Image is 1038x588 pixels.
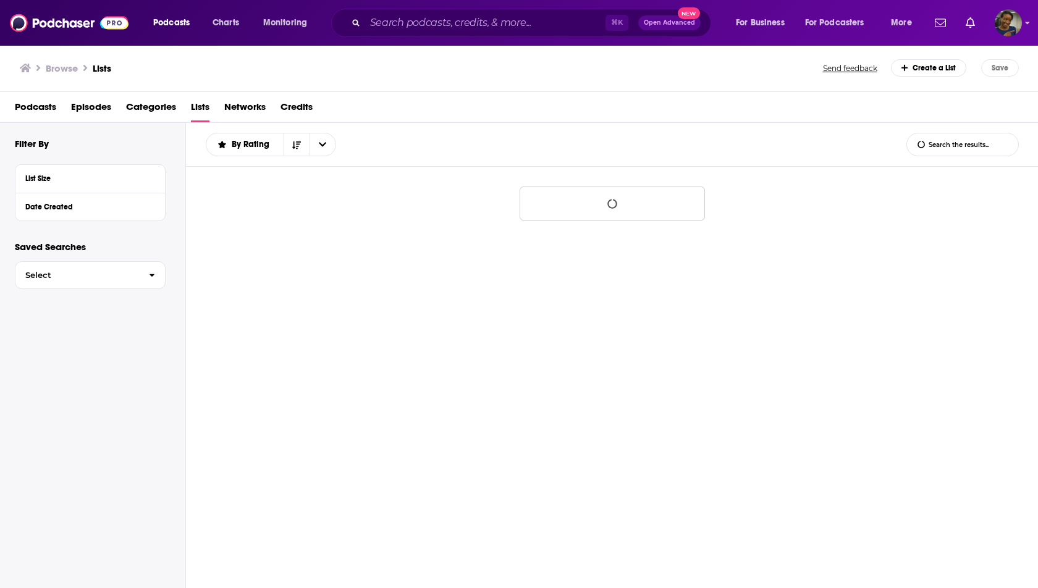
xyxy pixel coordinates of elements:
div: Create a List [891,59,967,77]
button: open menu [255,13,323,33]
button: Show profile menu [995,9,1022,36]
h3: Browse [46,62,78,74]
button: Sort Direction [284,133,310,156]
img: User Profile [995,9,1022,36]
a: Categories [126,97,176,122]
span: For Podcasters [805,14,864,31]
button: open menu [882,13,927,33]
button: Select [15,261,166,289]
button: open menu [727,13,800,33]
a: Credits [281,97,313,122]
img: Podchaser - Follow, Share and Rate Podcasts [10,11,129,35]
a: Lists [93,62,111,74]
span: Monitoring [263,14,307,31]
p: Saved Searches [15,241,166,253]
span: For Business [736,14,785,31]
span: Charts [213,14,239,31]
button: open menu [797,13,882,33]
span: New [678,7,700,19]
button: List Size [25,170,155,185]
a: Charts [205,13,247,33]
button: open menu [206,140,284,149]
button: Send feedback [819,63,881,73]
span: Open Advanced [644,20,695,26]
button: Loading [520,187,705,220]
span: By Rating [232,140,274,149]
span: Select [15,271,139,279]
button: Save [981,59,1019,77]
h2: Filter By [15,138,49,149]
button: open menu [145,13,206,33]
h2: Choose List sort [206,133,336,156]
a: Episodes [71,97,111,122]
button: Open AdvancedNew [638,15,701,30]
input: Search podcasts, credits, & more... [365,13,605,33]
a: Networks [224,97,266,122]
a: Show notifications dropdown [961,12,980,33]
div: Date Created [25,203,147,211]
span: ⌘ K [605,15,628,31]
span: More [891,14,912,31]
div: List Size [25,174,147,183]
a: Podcasts [15,97,56,122]
a: Show notifications dropdown [930,12,951,33]
button: open menu [310,133,335,156]
button: Date Created [25,198,155,214]
div: Search podcasts, credits, & more... [343,9,723,37]
span: Logged in as sabrinajohnson [995,9,1022,36]
span: Podcasts [153,14,190,31]
a: Lists [191,97,209,122]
